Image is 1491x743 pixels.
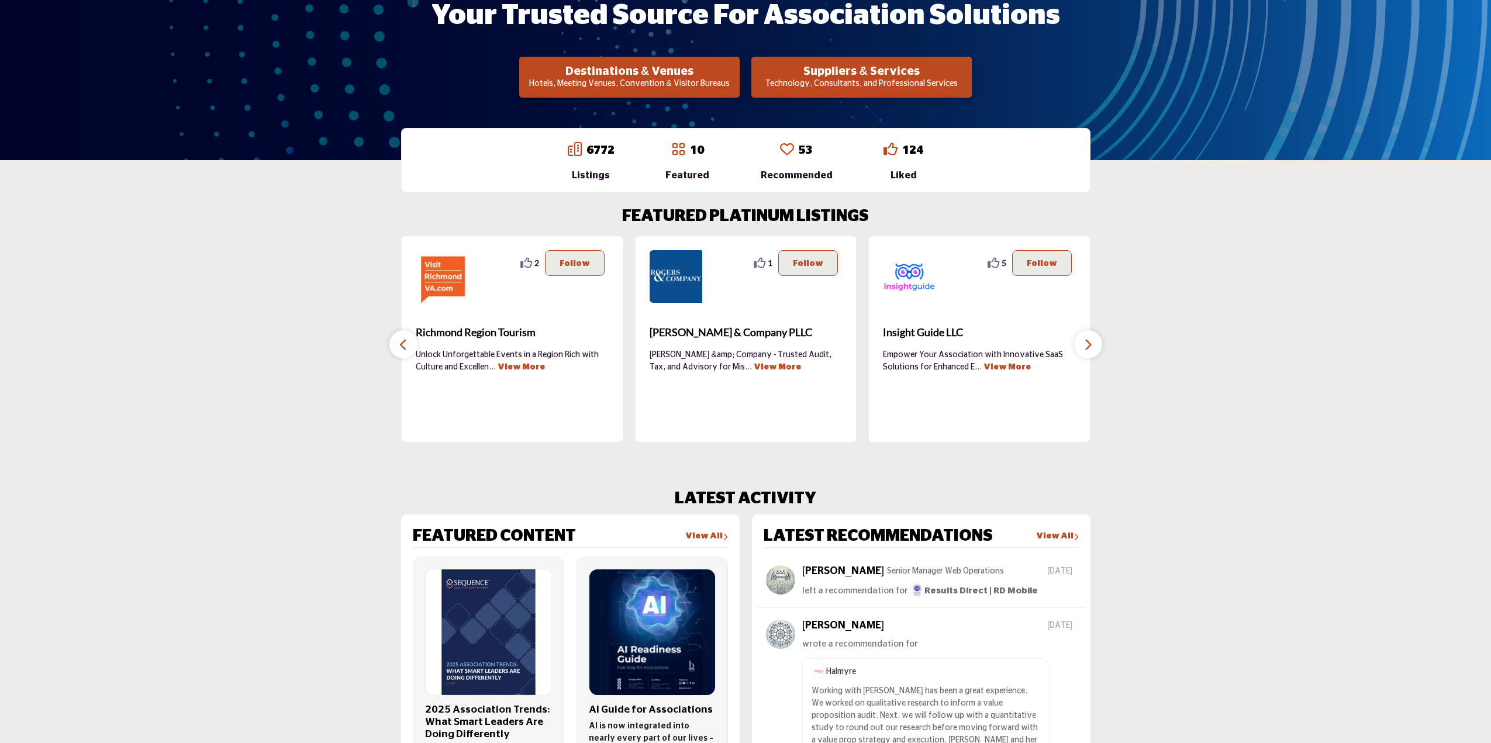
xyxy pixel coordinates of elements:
button: Suppliers & Services Technology, Consultants, and Professional Services [751,57,972,98]
img: Logo of Sequence Consulting, click to view details [426,569,551,695]
p: Hotels, Meeting Venues, Convention & Visitor Bureaus [523,78,736,90]
button: Follow [545,250,605,276]
span: left a recommendation for [802,586,908,595]
a: View More [498,363,545,371]
span: Halmyre [812,668,856,676]
img: Insight Guide LLC [883,250,936,303]
a: View More [983,363,1031,371]
b: Rogers & Company PLLC [650,317,843,348]
h5: [PERSON_NAME] [802,565,884,578]
a: Richmond Region Tourism [416,317,609,348]
i: Go to Liked [883,142,898,156]
a: 53 [799,144,813,156]
h2: LATEST RECOMMENDATIONS [764,527,993,547]
a: 6772 [586,144,615,156]
div: Listings [568,168,615,182]
span: 2 [534,257,539,269]
img: image [812,663,826,678]
p: Empower Your Association with Innovative SaaS Solutions for Enhanced E [883,349,1076,372]
h2: Destinations & Venues [523,64,736,78]
button: Destinations & Venues Hotels, Meeting Venues, Convention & Visitor Bureaus [519,57,740,98]
p: [PERSON_NAME] &amp; Company - Trusted Audit, Tax, and Advisory for Mis [650,349,843,372]
p: Unlock Unforgettable Events in a Region Rich with Culture and Excellen [416,349,609,372]
p: Follow [793,257,823,269]
a: View More [754,363,801,371]
div: Recommended [761,168,833,182]
a: imageResults Direct | RD Mobile [910,584,1038,599]
a: 10 [690,144,704,156]
p: Follow [560,257,590,269]
span: 1 [768,257,772,269]
h2: Suppliers & Services [755,64,968,78]
a: Insight Guide LLC [883,317,1076,348]
h3: AI Guide for Associations [589,704,716,716]
a: imageHalmyre [812,668,856,676]
span: ... [975,363,982,371]
a: [PERSON_NAME] & Company PLLC [650,317,843,348]
span: ... [745,363,752,371]
p: Technology, Consultants, and Professional Services [755,78,968,90]
div: Liked [883,168,923,182]
button: Follow [1012,250,1072,276]
a: Go to Featured [671,142,685,158]
span: [DATE] [1047,565,1076,578]
h2: FEATURED PLATINUM LISTINGS [622,207,869,227]
span: [DATE] [1047,620,1076,632]
span: [PERSON_NAME] & Company PLLC [650,324,843,340]
div: Featured [665,168,709,182]
h3: 2025 Association Trends: What Smart Leaders Are Doing Differently [425,704,552,741]
a: 124 [902,144,923,156]
p: Senior Manager Web Operations [887,565,1004,578]
a: Go to Recommended [780,142,794,158]
img: Richmond Region Tourism [416,250,468,303]
span: wrote a recommendation for [802,640,918,648]
span: Richmond Region Tourism [416,324,609,340]
span: ... [489,363,496,371]
span: Results Direct | RD Mobile [910,586,1038,595]
span: Insight Guide LLC [883,324,1076,340]
img: Logo of Bostrom, click to view details [589,569,715,695]
span: 5 [1002,257,1006,269]
img: image [910,583,924,597]
img: avtar-image [766,565,795,595]
img: Rogers & Company PLLC [650,250,702,303]
p: Follow [1027,257,1057,269]
a: View All [685,531,728,542]
h2: LATEST ACTIVITY [675,489,816,509]
button: Follow [778,250,838,276]
a: View All [1036,531,1079,542]
h5: [PERSON_NAME] [802,620,884,633]
img: avtar-image [766,620,795,649]
h2: FEATURED CONTENT [413,527,576,547]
